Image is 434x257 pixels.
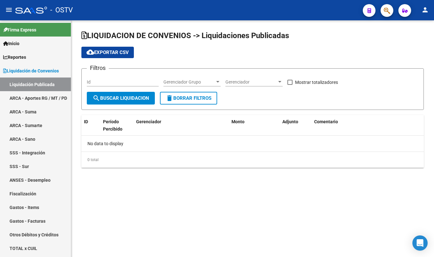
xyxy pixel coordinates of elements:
[100,115,124,143] datatable-header-cell: Período Percibido
[93,94,100,102] mat-icon: search
[312,115,424,143] datatable-header-cell: Comentario
[166,94,173,102] mat-icon: delete
[136,119,161,124] span: Gerenciador
[81,47,134,58] button: Exportar CSV
[166,95,211,101] span: Borrar Filtros
[81,115,100,143] datatable-header-cell: ID
[3,54,26,61] span: Reportes
[134,115,229,143] datatable-header-cell: Gerenciador
[93,95,149,101] span: Buscar Liquidacion
[5,6,13,14] mat-icon: menu
[81,136,424,152] div: No data to display
[84,119,88,124] span: ID
[50,3,73,17] span: - OSTV
[86,48,94,56] mat-icon: cloud_download
[231,119,245,124] span: Monto
[87,64,109,72] h3: Filtros
[421,6,429,14] mat-icon: person
[163,79,215,85] span: Gerenciador Grupo
[280,115,312,143] datatable-header-cell: Adjunto
[229,115,280,143] datatable-header-cell: Monto
[3,26,36,33] span: Firma Express
[103,119,122,132] span: Período Percibido
[3,67,59,74] span: Liquidación de Convenios
[282,119,298,124] span: Adjunto
[295,78,338,86] span: Mostrar totalizadores
[87,92,155,105] button: Buscar Liquidacion
[314,119,338,124] span: Comentario
[81,31,289,40] span: LIQUIDACION DE CONVENIOS -> Liquidaciones Publicadas
[81,152,424,168] div: 0 total
[86,50,129,55] span: Exportar CSV
[3,40,19,47] span: Inicio
[412,235,428,251] div: Open Intercom Messenger
[225,79,277,85] span: Gerenciador
[160,92,217,105] button: Borrar Filtros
